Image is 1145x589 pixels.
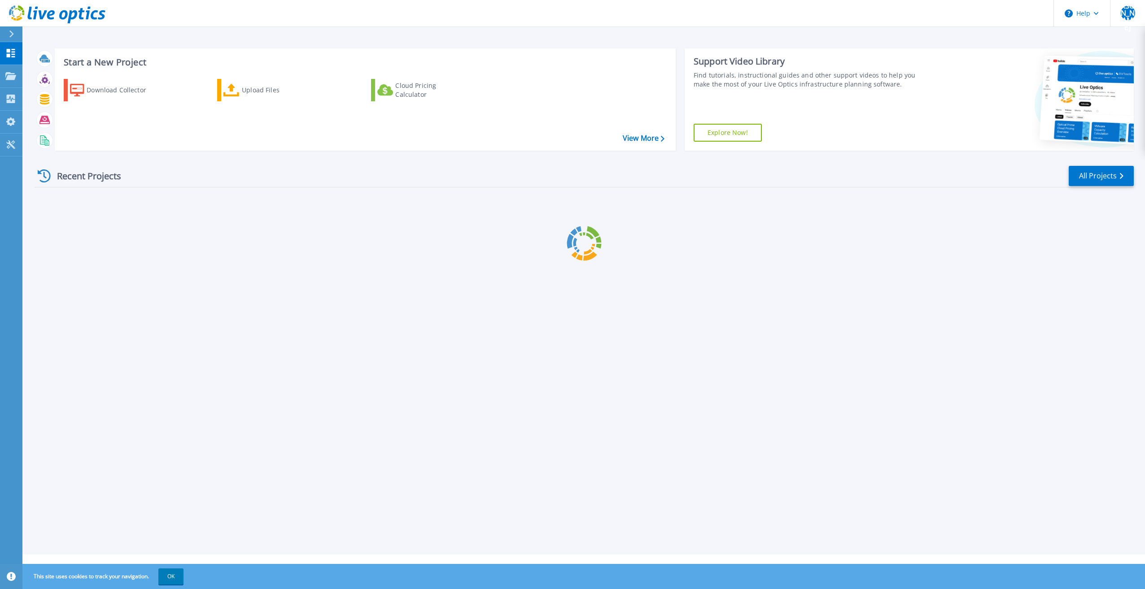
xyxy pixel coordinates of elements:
div: Find tutorials, instructional guides and other support videos to help you make the most of your L... [694,71,926,89]
div: Download Collector [87,81,158,99]
a: Explore Now! [694,124,762,142]
button: OK [158,568,184,585]
div: Recent Projects [35,165,133,187]
a: Download Collector [64,79,164,101]
a: Upload Files [217,79,317,101]
div: Upload Files [242,81,314,99]
a: Cloud Pricing Calculator [371,79,471,101]
div: Support Video Library [694,56,926,67]
a: View More [623,134,664,143]
a: All Projects [1069,166,1134,186]
div: Cloud Pricing Calculator [395,81,467,99]
span: This site uses cookies to track your navigation. [25,568,184,585]
h3: Start a New Project [64,57,664,67]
